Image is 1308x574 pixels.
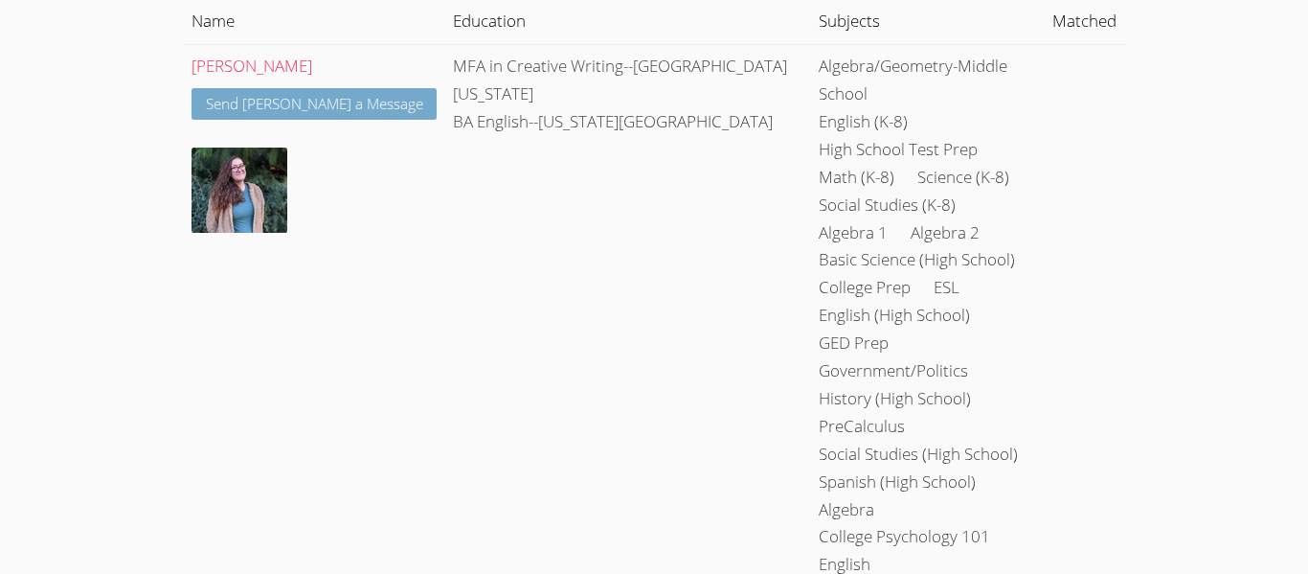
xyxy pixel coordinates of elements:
a: [PERSON_NAME] [192,55,312,77]
li: Social Studies (High School) [819,441,1018,469]
li: High School Test Prep [819,136,978,164]
li: Social Studies (K-8) [819,192,956,219]
li: PreCalculus [819,413,905,441]
li: GED Prep [819,330,889,357]
li: Science (K-8) [917,164,1009,192]
li: Algebra/Geometry-Middle School [819,53,1037,108]
li: Algebra 1 [819,219,888,247]
li: College Psychology 101 [819,523,990,551]
li: Basic Science (High School) [819,246,1015,274]
li: English (K-8) [819,108,908,136]
li: College Prep [819,274,911,302]
li: Government/Politics [819,357,968,385]
li: English (High School) [819,302,970,330]
li: History (High School) [819,385,971,413]
li: Algebra 2 [911,219,980,247]
li: ESL [934,274,959,302]
a: Send [PERSON_NAME] a Message [192,88,438,120]
img: avatar.png [192,148,287,233]
li: Math (K-8) [819,164,894,192]
li: Spanish (High School) [819,469,976,496]
li: Algebra [819,496,874,524]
